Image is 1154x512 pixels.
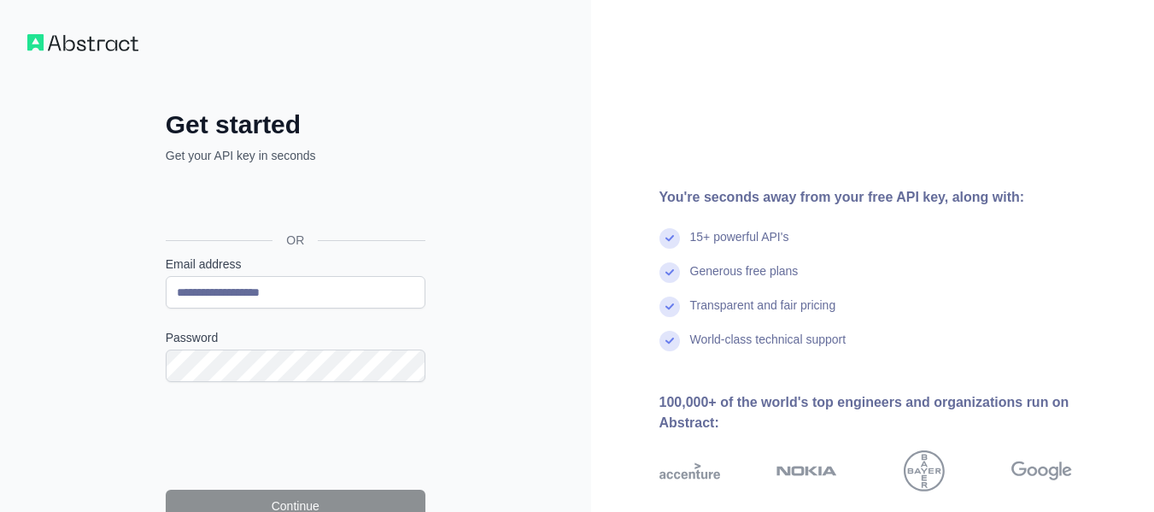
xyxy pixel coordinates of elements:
[166,403,425,469] iframe: reCAPTCHA
[157,183,431,221] iframe: Sign in with Google Button
[659,187,1128,208] div: You're seconds away from your free API key, along with:
[1011,450,1072,491] img: google
[166,329,425,346] label: Password
[659,297,680,317] img: check mark
[690,228,789,262] div: 15+ powerful API's
[659,392,1128,433] div: 100,000+ of the world's top engineers and organizations run on Abstract:
[272,232,318,249] span: OR
[659,228,680,249] img: check mark
[904,450,945,491] img: bayer
[659,450,720,491] img: accenture
[166,256,425,273] label: Email address
[659,331,680,351] img: check mark
[659,262,680,283] img: check mark
[776,450,837,491] img: nokia
[27,34,138,51] img: Workflow
[690,262,799,297] div: Generous free plans
[166,147,425,164] p: Get your API key in seconds
[166,109,425,140] h2: Get started
[690,297,836,331] div: Transparent and fair pricing
[690,331,846,365] div: World-class technical support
